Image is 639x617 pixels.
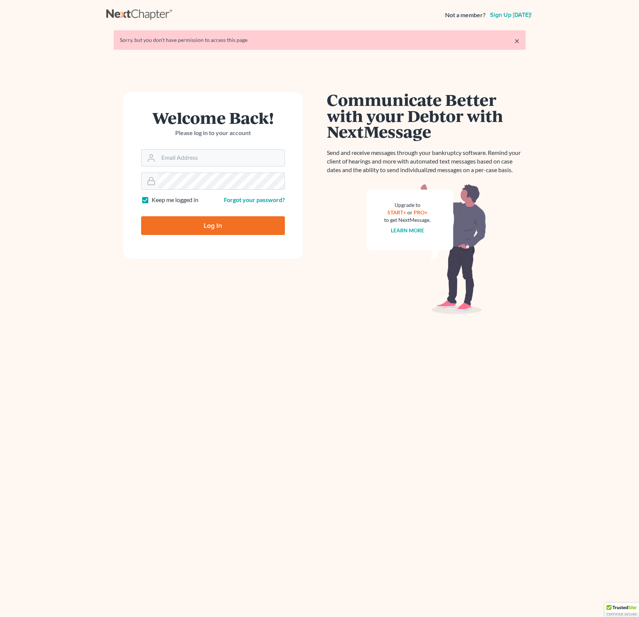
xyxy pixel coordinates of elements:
a: Forgot your password? [224,196,285,203]
div: TrustedSite Certified [605,603,639,617]
a: PRO+ [414,209,427,216]
label: Keep me logged in [152,196,198,204]
span: or [407,209,413,216]
div: Upgrade to [384,201,431,209]
strong: Not a member? [445,11,486,19]
a: × [514,36,520,45]
p: Please log in to your account [141,129,285,137]
input: Log In [141,216,285,235]
p: Send and receive messages through your bankruptcy software. Remind your client of hearings and mo... [327,149,526,174]
a: START+ [387,209,406,216]
div: Sorry, but you don't have permission to access this page [120,36,520,44]
h1: Welcome Back! [141,110,285,126]
h1: Communicate Better with your Debtor with NextMessage [327,92,526,140]
img: nextmessage_bg-59042aed3d76b12b5cd301f8e5b87938c9018125f34e5fa2b7a6b67550977c72.svg [366,183,486,314]
a: Learn more [391,227,424,233]
input: Email Address [158,150,284,166]
a: Sign up [DATE]! [489,12,533,18]
div: to get NextMessage. [384,216,431,224]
